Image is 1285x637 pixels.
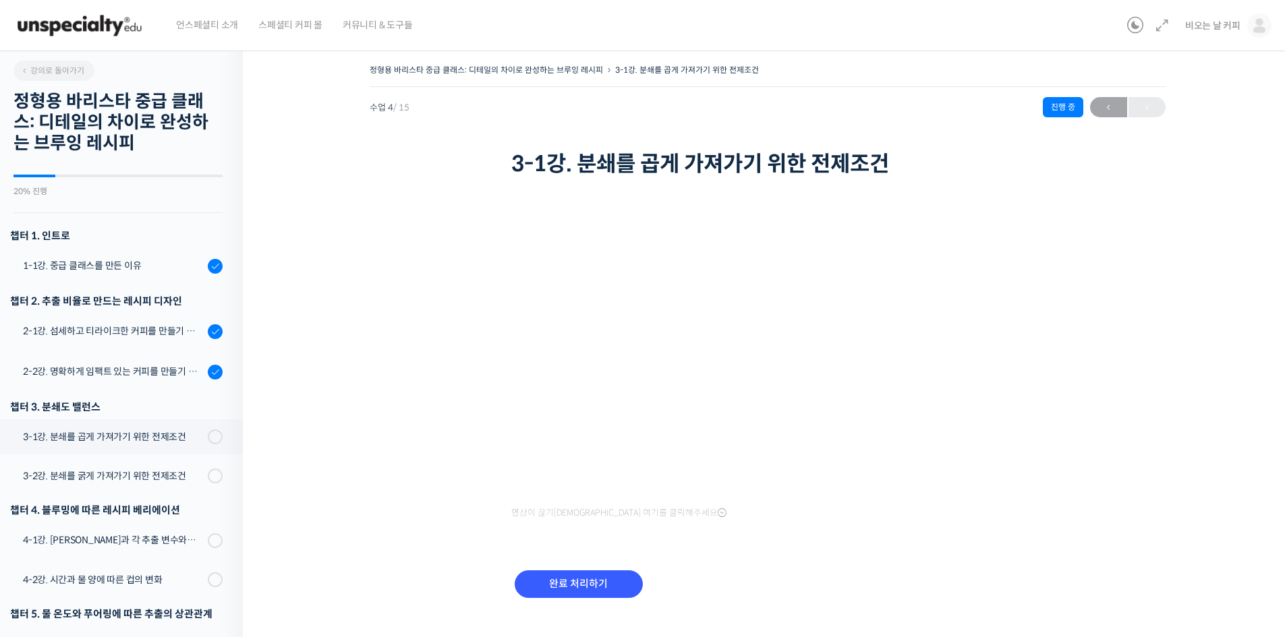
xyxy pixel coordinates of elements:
[10,292,223,310] div: 챕터 2. 추출 비율로 만드는 레시피 디자인
[13,61,94,81] a: 강의로 돌아가기
[10,501,223,519] div: 챕터 4. 블루밍에 따른 레시피 베리에이션
[1090,97,1127,117] a: ←이전
[23,258,204,273] div: 1-1강. 중급 클래스를 만든 이유
[515,570,643,598] input: 완료 처리하기
[23,429,204,444] div: 3-1강. 분쇄를 곱게 가져가기 위한 전제조건
[1185,20,1240,32] span: 비오는 날 커피
[1043,97,1083,117] div: 진행 중
[13,91,223,154] h2: 정형용 바리스타 중급 클래스: 디테일의 차이로 완성하는 브루잉 레시피
[23,533,204,547] div: 4-1강. [PERSON_NAME]과 각 추출 변수와의 상관관계
[615,65,759,75] a: 3-1강. 분쇄를 곱게 가져가기 위한 전제조건
[23,324,204,338] div: 2-1강. 섬세하고 티라이크한 커피를 만들기 위한 레시피
[13,187,223,195] div: 20% 진행
[1090,98,1127,117] span: ←
[23,572,204,587] div: 4-2강. 시간과 물 양에 따른 컵의 변화
[23,468,204,483] div: 3-2강. 분쇄를 굵게 가져가기 위한 전제조건
[10,398,223,416] div: 챕터 3. 분쇄도 밸런스
[511,151,1024,177] h1: 3-1강. 분쇄를 곱게 가져가기 위한 전제조건
[10,605,223,623] div: 챕터 5. 물 온도와 푸어링에 따른 추출의 상관관계
[10,226,223,245] h3: 챕터 1. 인트로
[511,508,726,518] span: 영상이 끊기[DEMOGRAPHIC_DATA] 여기를 클릭해주세요
[23,364,204,379] div: 2-2강. 명확하게 임팩트 있는 커피를 만들기 위한 레시피
[370,103,409,112] span: 수업 4
[393,102,409,113] span: / 15
[370,65,603,75] a: 정형용 바리스타 중급 클래스: 디테일의 차이로 완성하는 브루잉 레시피
[20,65,84,75] span: 강의로 돌아가기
